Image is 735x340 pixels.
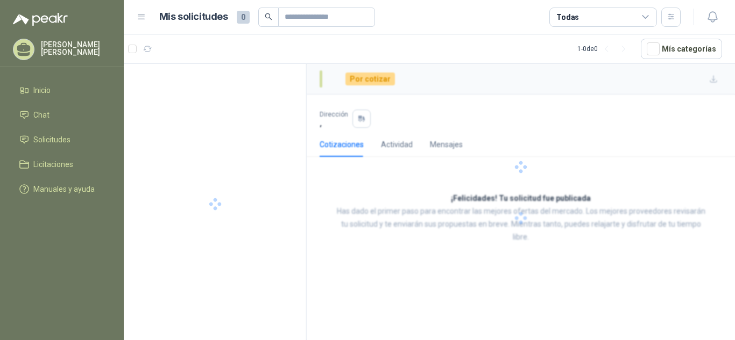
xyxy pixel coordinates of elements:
[13,154,111,175] a: Licitaciones
[33,158,73,170] span: Licitaciones
[33,84,51,96] span: Inicio
[159,9,228,25] h1: Mis solicitudes
[33,183,95,195] span: Manuales y ayuda
[577,40,632,57] div: 1 - 0 de 0
[41,41,111,56] p: [PERSON_NAME] [PERSON_NAME]
[33,134,70,146] span: Solicitudes
[13,129,111,150] a: Solicitudes
[265,13,272,20] span: search
[13,179,111,199] a: Manuales y ayuda
[33,109,50,121] span: Chat
[13,80,111,100] a: Inicio
[13,13,68,26] img: Logo peakr
[641,39,722,59] button: Mís categorías
[556,11,579,23] div: Todas
[13,105,111,125] a: Chat
[237,11,250,24] span: 0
